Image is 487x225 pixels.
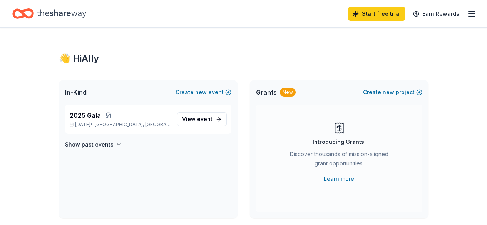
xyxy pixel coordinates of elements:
[256,88,277,97] span: Grants
[195,88,207,97] span: new
[348,7,405,21] a: Start free trial
[177,112,227,126] a: View event
[408,7,464,21] a: Earn Rewards
[65,88,87,97] span: In-Kind
[70,122,171,128] p: [DATE] •
[324,174,354,183] a: Learn more
[59,52,428,65] div: 👋 Hi Ally
[176,88,231,97] button: Createnewevent
[383,88,394,97] span: new
[287,150,392,171] div: Discover thousands of mission-aligned grant opportunities.
[95,122,171,128] span: [GEOGRAPHIC_DATA], [GEOGRAPHIC_DATA]
[182,115,213,124] span: View
[65,140,122,149] button: Show past events
[363,88,422,97] button: Createnewproject
[197,116,213,122] span: event
[70,111,101,120] span: 2025 Gala
[12,5,86,23] a: Home
[280,88,296,97] div: New
[65,140,114,149] h4: Show past events
[313,137,366,147] div: Introducing Grants!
